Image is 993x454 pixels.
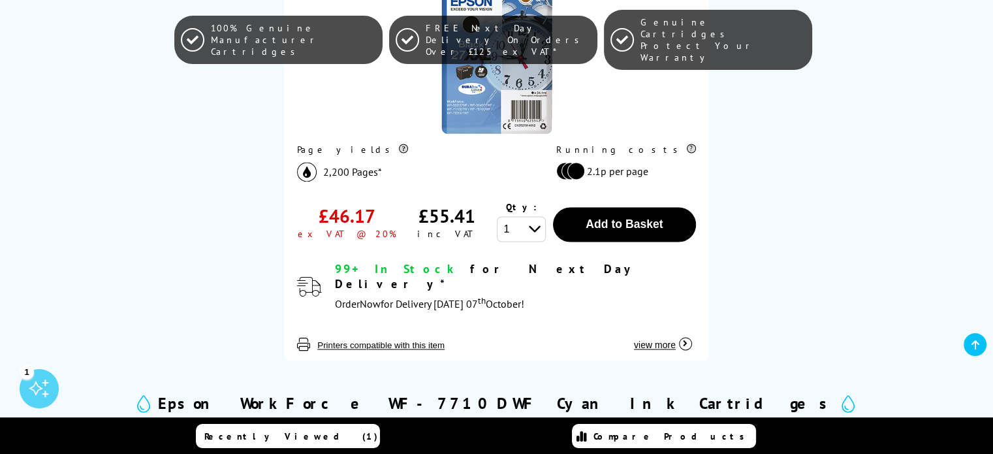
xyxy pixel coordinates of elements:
div: Running costs [556,144,696,155]
div: 1 [20,365,34,379]
a: Compare Products [572,424,756,448]
span: Recently Viewed (1) [204,430,378,442]
span: 100% Genuine Manufacturer Cartridges [211,22,376,57]
button: Printers compatible with this item [313,340,449,351]
span: Now [360,297,381,310]
span: Qty: [506,201,537,213]
span: 2,200 Pages* [323,165,382,178]
span: Order for Delivery [DATE] 07 October! [335,297,524,310]
div: Page yields [297,144,536,155]
sup: th [478,294,486,306]
h2: Epson WorkForce WF-7710DWF Cyan Ink Cartridges [158,393,835,413]
div: modal_delivery [335,261,696,313]
span: for Next Day Delivery* [335,261,637,291]
a: Recently Viewed (1) [196,424,380,448]
div: £55.41 [418,204,475,228]
div: £46.17 [319,204,375,228]
span: Compare Products [593,430,751,442]
span: FREE Next Day Delivery On Orders Over £125 ex VAT* [426,22,591,57]
button: view more [630,326,696,351]
span: view more [634,340,676,350]
li: 2.1p per page [556,162,689,180]
span: 99+ In Stock [335,261,459,276]
span: Add to Basket [586,218,663,231]
div: ex VAT @ 20% [298,228,396,240]
div: inc VAT [417,228,477,240]
img: black_icon.svg [297,162,317,182]
button: Add to Basket [553,207,696,242]
span: Genuine Cartridges Protect Your Warranty [640,16,806,63]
